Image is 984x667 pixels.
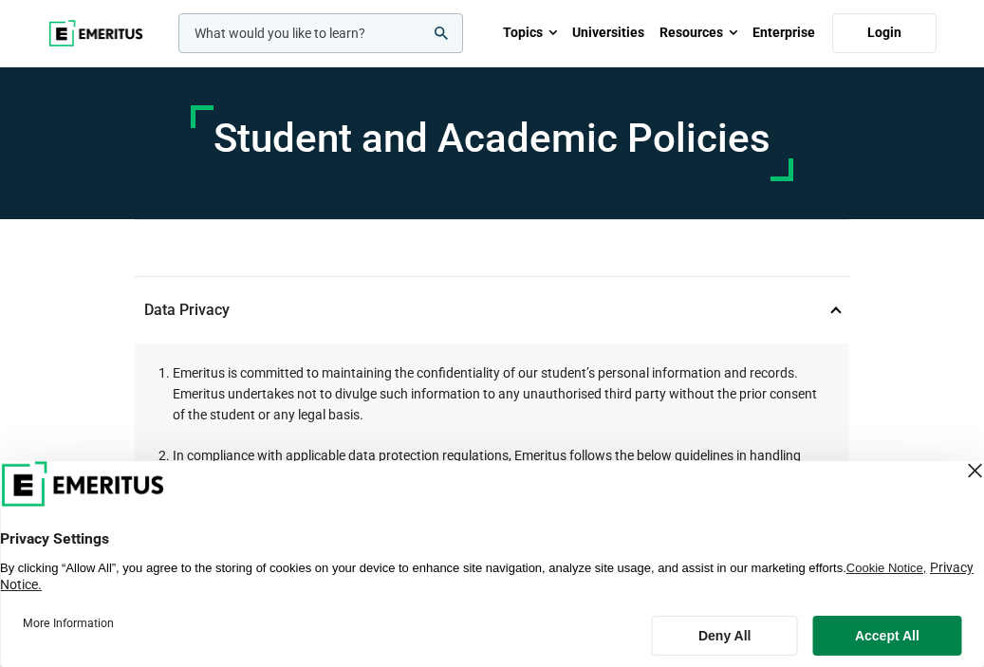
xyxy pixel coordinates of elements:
[832,13,937,53] a: Login
[135,277,850,343] p: Data Privacy
[214,115,770,162] h1: Student and Academic Policies
[173,362,831,426] li: Emeritus is committed to maintaining the confidentiality of our student’s personal information an...
[173,445,831,599] li: In compliance with applicable data protection regulations, Emeritus follows the below guidelines ...
[178,13,463,53] input: woocommerce-product-search-field-0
